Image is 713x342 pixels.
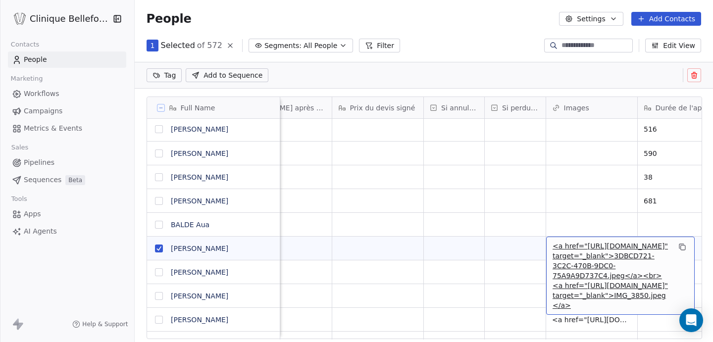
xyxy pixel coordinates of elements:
span: Tools [7,192,31,206]
a: [PERSON_NAME] [171,125,228,133]
a: AI Agents [8,223,126,240]
div: Open Intercom Messenger [679,308,703,332]
a: [PERSON_NAME] [171,292,228,300]
span: Marketing [6,71,47,86]
span: Workflows [24,89,59,99]
span: Sales [7,140,33,155]
span: Selected [160,40,195,51]
span: Prix du devis signé [350,103,415,113]
span: Add to Sequence [204,70,262,80]
span: Durée de l'appel [656,103,713,113]
span: of 572 [197,40,222,51]
a: Metrics & Events [8,120,126,137]
span: Si perdue ? [502,103,540,113]
span: Pipelines [24,157,54,168]
button: 1 [147,40,159,51]
a: [PERSON_NAME] [171,268,228,276]
span: AI Agents [24,226,57,237]
a: SequencesBeta [8,172,126,188]
button: Clinique Bellefontaine [12,10,106,27]
button: Add to Sequence [186,68,268,82]
span: Tag [164,70,176,80]
span: People [24,54,47,65]
span: Images [564,103,589,113]
span: Metrics & Events [24,123,82,134]
span: Sequences [24,175,61,185]
a: Help & Support [72,320,128,328]
div: Prix du devis signé [332,97,423,118]
a: [PERSON_NAME] [171,316,228,324]
span: Help & Support [82,320,128,328]
a: Campaigns [8,103,126,119]
a: Apps [8,206,126,222]
div: grid [147,119,280,340]
div: Images [546,97,637,118]
span: Segments: [264,41,302,51]
span: All People [304,41,337,51]
span: 1 [151,41,155,50]
button: Tag [147,68,182,82]
div: Si perdue ? [485,97,546,118]
span: Clinique Bellefontaine [30,12,110,25]
a: Pipelines [8,154,126,171]
button: Add Contacts [631,12,701,26]
a: [PERSON_NAME] [171,173,228,181]
span: People [147,11,192,26]
span: Campaigns [24,106,62,116]
span: Full Name [181,103,215,113]
img: Logo_Bellefontaine_Black.png [14,13,26,25]
div: Full Name [147,97,280,118]
span: Apps [24,209,41,219]
a: People [8,51,126,68]
button: Edit View [645,39,701,52]
a: [PERSON_NAME] [171,244,228,252]
a: [PERSON_NAME] [171,149,228,157]
span: Contacts [6,37,44,52]
span: Si annulé ? [441,103,478,113]
a: [PERSON_NAME] [171,197,228,205]
button: Settings [559,12,623,26]
span: Beta [65,175,85,185]
button: Filter [359,39,400,52]
a: BALDE Aua [171,221,209,229]
a: Workflows [8,86,126,102]
div: Si annulé ? [424,97,484,118]
a: <a href="[URL][DOMAIN_NAME]" target="_blank">3DBCD721-3C2C-470B-9DC0-75A9A9D737C4.jpeg</a><br><a ... [553,242,668,309]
